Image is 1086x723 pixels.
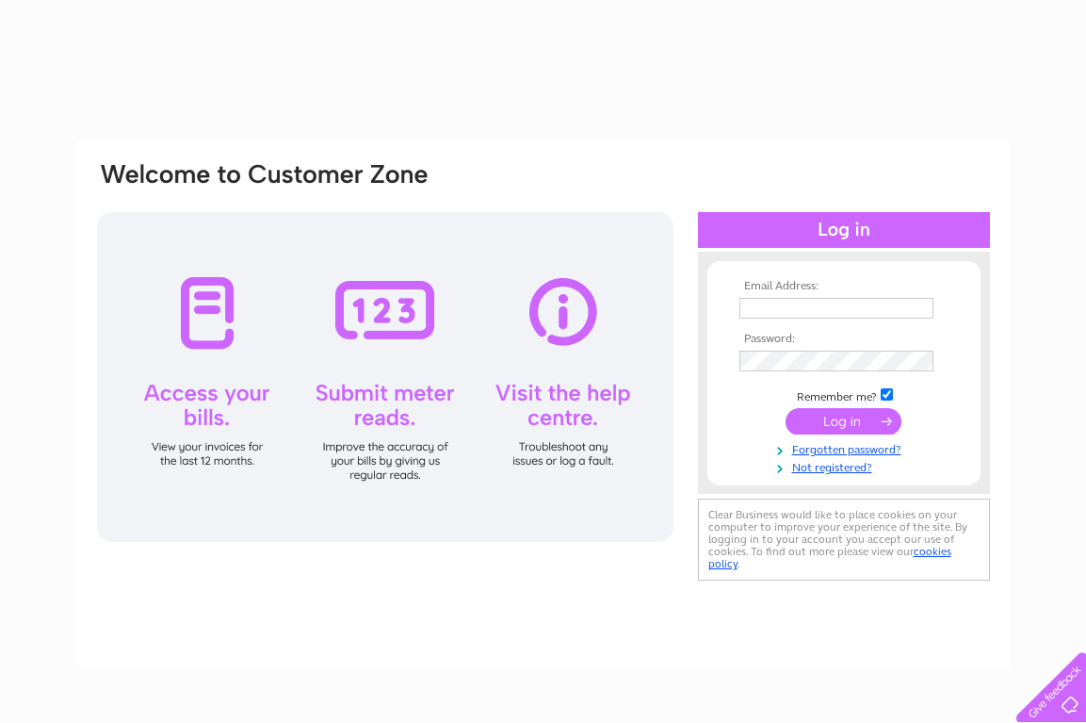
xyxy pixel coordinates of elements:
a: Not registered? [739,457,953,475]
a: Forgotten password? [739,439,953,457]
div: Clear Business would like to place cookies on your computer to improve your experience of the sit... [698,499,990,581]
input: Submit [786,408,901,435]
td: Remember me? [735,386,953,404]
th: Password: [735,333,953,346]
a: cookies policy [708,545,951,570]
th: Email Address: [735,280,953,293]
